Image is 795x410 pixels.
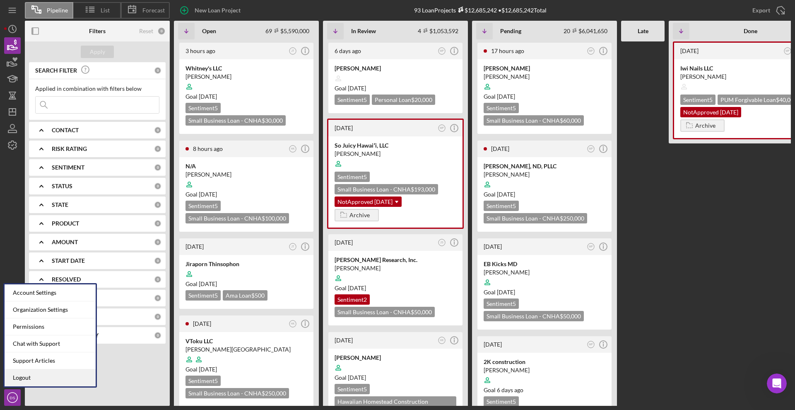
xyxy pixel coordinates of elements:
span: Pipeline [47,7,68,14]
b: Pending [500,28,521,34]
a: [DATE]MP[PERSON_NAME], ND, PLLC[PERSON_NAME]Goal [DATE]Sentiment5Small Business Loan - CNHA$250,000 [476,139,613,233]
div: 2K construction [484,358,605,366]
div: 4 $1,053,592 [418,27,458,34]
span: List [101,7,110,14]
text: MP [589,49,593,52]
button: MP [585,339,597,350]
a: 17 hours agoMP[PERSON_NAME][PERSON_NAME]Goal [DATE]Sentiment5Small Business Loan - CNHA$60,000 [476,41,613,135]
time: 09/27/2025 [199,280,217,287]
div: Chat with Support [5,335,96,352]
div: $12,685,242 [456,7,497,14]
div: Small Business Loan - CNHA $193,000 [335,184,438,194]
div: Small Business Loan - CNHA $50,000 [335,307,435,317]
b: Filters [89,28,106,34]
div: 0 [154,238,161,246]
div: [PERSON_NAME] [335,64,456,73]
a: [DATE]HKVToku LLC[PERSON_NAME][GEOGRAPHIC_DATA]Goal [DATE]Sentiment5Small Business Loan - CNHA$25... [178,314,315,408]
button: JT [287,46,299,57]
div: Sentiment 5 [185,290,221,301]
time: 2024-06-10 20:04 [680,47,699,54]
text: JS [440,241,443,244]
div: Sentiment 5 [335,384,370,394]
a: 8 hours agoHKN/A[PERSON_NAME]Goal [DATE]Sentiment5Small Business Loan - CNHA$100,000 [178,139,315,233]
b: START DATE [52,257,85,264]
text: HK [291,322,295,325]
div: Sentiment 2 [335,294,370,305]
div: Personal Loan $20,000 [372,95,435,105]
button: MP [585,241,597,252]
a: [DATE]MPSo Juicy Hawaiʻi, LLC[PERSON_NAME]Sentiment5Small Business Loan - CNHA$193,000NotApproved... [327,119,464,229]
button: HK [287,143,299,155]
time: 04/28/2025 [348,284,366,291]
div: 0 [154,164,161,171]
div: Sentiment 5 [484,298,519,309]
div: N/A [185,162,307,170]
div: 0 [154,145,161,153]
b: RESOLVED [52,276,81,283]
span: Forecast [142,7,165,14]
time: 11/22/2022 [348,374,366,381]
div: Apply [90,46,105,58]
div: 0 [154,294,161,302]
div: So Juicy Hawaiʻi, LLC [335,141,456,150]
div: Sentiment 5 [335,172,370,182]
b: Done [744,28,757,34]
div: 0 [154,201,161,209]
text: MP [589,147,593,150]
button: Archive [335,209,379,221]
time: 09/29/2025 [497,93,515,100]
div: Account Settings [5,284,96,301]
time: 2025-08-09 03:32 [484,243,502,250]
text: DS [10,395,15,400]
div: Small Business Loan - CNHA $50,000 [484,311,584,321]
button: DS [4,389,21,406]
div: [PERSON_NAME] [484,268,605,277]
text: HK [440,339,444,342]
div: [PERSON_NAME] [484,170,605,179]
div: Reset [139,28,153,34]
button: MP [436,123,448,134]
div: 0 [154,257,161,264]
span: Goal [335,284,366,291]
a: Support Articles [5,352,96,369]
div: [PERSON_NAME], ND, PLLC [484,162,605,170]
a: [DATE]JTJiraporn ThinsophonGoal [DATE]Sentiment5Ama Loan$500 [178,237,315,310]
text: MP [589,245,593,248]
div: [PERSON_NAME] [335,150,456,158]
b: STATE [52,201,68,208]
div: VToku LLC [185,337,307,345]
span: Goal [335,374,366,381]
text: MP [589,343,593,346]
time: 09/28/2025 [199,366,217,373]
time: 2025-08-18 08:41 [491,47,524,54]
div: [PERSON_NAME][GEOGRAPHIC_DATA] [185,345,307,354]
span: Goal [484,93,515,100]
div: [PERSON_NAME] [185,73,307,81]
div: 0 [154,126,161,134]
button: JS [436,237,448,248]
div: 93 Loan Projects • $12,685,242 Total [414,7,547,14]
button: HK [436,335,448,346]
a: 3 hours agoJTWhitney's LLC[PERSON_NAME]Goal [DATE]Sentiment5Small Business Loan - CNHA$30,000 [178,41,315,135]
time: 06/28/2025 [497,191,515,198]
span: Goal [185,93,217,100]
div: [PERSON_NAME] [484,64,605,73]
div: Archive [349,209,370,221]
span: Goal [484,289,515,296]
div: EB Kicks MD [484,260,605,268]
a: [DATE]MPEB Kicks MD[PERSON_NAME]Goal [DATE]Sentiment5Small Business Loan - CNHA$50,000 [476,237,613,331]
div: Whitney's LLC [185,64,307,73]
div: 0 [154,67,161,74]
div: 0 [154,313,161,320]
time: 10/02/2025 [199,191,217,198]
div: [PERSON_NAME] [484,366,605,374]
div: New Loan Project [195,2,241,19]
button: MP [585,143,597,155]
button: Apply [81,46,114,58]
div: Organization Settings [5,301,96,318]
div: NotApproved [DATE] [680,107,741,117]
div: Permissions [5,318,96,335]
div: Sentiment 5 [335,95,370,105]
time: 2025-04-01 02:48 [335,239,353,246]
b: In Review [351,28,376,34]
